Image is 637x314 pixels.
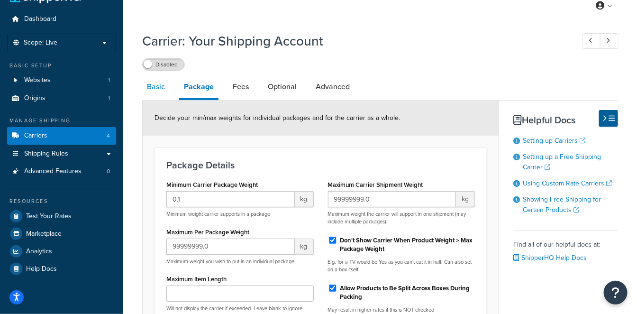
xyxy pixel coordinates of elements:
a: Setting up Carriers [523,136,585,146]
label: Maximum Per Package Weight [166,229,249,236]
h3: Package Details [166,160,475,170]
a: ShipperHQ Help Docs [513,253,587,263]
span: Origins [24,94,45,102]
span: Advanced Features [24,167,82,175]
label: Disabled [143,59,184,70]
a: Fees [228,75,254,98]
a: Analytics [7,243,116,260]
span: kg [456,191,475,207]
a: Carriers4 [7,127,116,145]
p: E.g. for a TV would be Yes as you can't cut it in half. Can also set on a box itself [328,259,475,273]
a: Showing Free Shipping for Certain Products [523,194,601,215]
span: Scope: Live [24,39,57,47]
a: Advanced Features0 [7,163,116,180]
span: Websites [24,76,51,84]
a: Previous Record [582,33,601,49]
p: Minimum weight carrier supports in a package [166,211,314,218]
p: Will not display the carrier if exceeded. Leave blank to ignore [166,305,314,312]
button: Open Resource Center [604,281,628,305]
span: 1 [108,94,110,102]
a: Package [179,75,218,100]
a: Next Record [600,33,619,49]
button: Hide Help Docs [599,110,618,127]
p: Maximum weight you wish to put in an individual package [166,258,314,265]
label: Don't Show Carrier When Product Weight > Max Package Weight [340,236,475,253]
div: Manage Shipping [7,117,116,125]
a: Marketplace [7,225,116,242]
a: Advanced [311,75,355,98]
a: Basic [142,75,170,98]
span: Analytics [26,248,52,256]
span: 1 [108,76,110,84]
li: Advanced Features [7,163,116,180]
a: Dashboard [7,10,116,28]
li: Websites [7,72,116,89]
label: Minimum Carrier Package Weight [166,181,258,188]
p: May result in higher rates if this is NOT checked [328,306,475,314]
a: Using Custom Rate Carriers [523,178,612,188]
span: Test Your Rates [26,212,72,221]
p: Maximum weight the carrier will support in one shipment (may include multiple packages) [328,211,475,225]
a: Help Docs [7,260,116,277]
span: Decide your min/max weights for individual packages and for the carrier as a whole. [155,113,400,123]
span: kg [295,239,314,255]
li: Carriers [7,127,116,145]
span: kg [295,191,314,207]
label: Maximum Carrier Shipment Weight [328,181,423,188]
span: Shipping Rules [24,150,68,158]
a: Setting up a Free Shipping Carrier [523,152,601,172]
div: Find all of our helpful docs at: [513,231,618,265]
span: 4 [107,132,110,140]
a: Origins1 [7,90,116,107]
span: 0 [107,167,110,175]
div: Resources [7,197,116,205]
span: Carriers [24,132,47,140]
h1: Carrier: Your Shipping Account [142,32,565,50]
li: Origins [7,90,116,107]
span: Help Docs [26,265,57,273]
div: Basic Setup [7,62,116,70]
span: Dashboard [24,15,56,23]
a: Optional [263,75,301,98]
a: Shipping Rules [7,145,116,163]
label: Maximum Item Length [166,276,227,283]
span: Marketplace [26,230,62,238]
a: Test Your Rates [7,208,116,225]
a: Websites1 [7,72,116,89]
h3: Helpful Docs [513,115,618,125]
label: Allow Products to Be Split Across Boxes During Packing [340,284,475,301]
